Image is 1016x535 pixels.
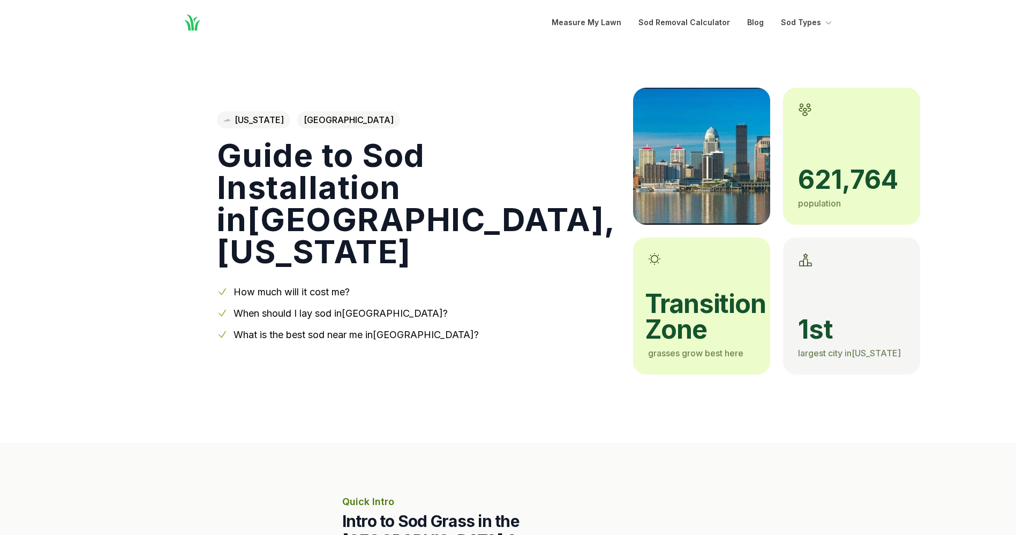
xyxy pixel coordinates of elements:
a: Measure My Lawn [552,16,621,29]
button: Sod Types [781,16,834,29]
a: [US_STATE] [217,111,290,128]
a: Sod Removal Calculator [638,16,730,29]
a: How much will it cost me? [234,286,350,297]
a: Blog [747,16,764,29]
span: [GEOGRAPHIC_DATA] [297,111,400,128]
img: A picture of Louisville [633,88,770,225]
img: Kentucky state outline [223,119,230,122]
span: population [798,198,841,209]
a: When should I lay sod in[GEOGRAPHIC_DATA]? [234,308,448,319]
h1: Guide to Sod Installation in [GEOGRAPHIC_DATA] , [US_STATE] [217,139,616,267]
span: transition zone [645,291,755,342]
span: 621,764 [798,167,905,193]
span: grasses grow best here [648,348,743,358]
span: 1st [798,317,905,342]
p: Quick Intro [342,494,674,509]
a: What is the best sod near me in[GEOGRAPHIC_DATA]? [234,329,479,340]
span: largest city in [US_STATE] [798,348,901,358]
